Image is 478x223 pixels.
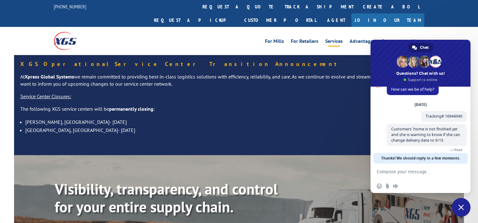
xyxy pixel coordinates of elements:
[25,73,74,80] strong: Xpress Global Systems
[381,153,460,164] span: Thanks! We should reply in a few moments.
[426,114,462,119] span: Tracking# 16944940
[351,13,424,27] a: Join Our Team
[20,105,458,118] p: The following XGS service centers will be :
[25,118,458,126] li: [PERSON_NAME], [GEOGRAPHIC_DATA]- [DATE]
[265,39,284,46] a: For Mills
[54,3,86,10] a: [PHONE_NUMBER]
[25,126,458,134] li: [GEOGRAPHIC_DATA], [GEOGRAPHIC_DATA]- [DATE]
[408,43,433,52] a: Chat
[321,13,351,27] a: Agent
[20,93,71,99] u: Service Center Closures:
[377,164,452,179] textarea: Compose your message...
[325,39,343,46] a: Services
[420,43,429,52] span: Chat
[20,61,458,67] h5: XGS Operational Service Center Transition Announcement
[291,39,318,46] a: For Retailers
[55,179,278,217] b: Visibility, transparency, and control for your entire supply chain.
[109,106,153,112] strong: permanently closing
[350,39,375,46] a: Advantages
[393,184,398,189] span: Audio message
[385,184,390,189] span: Send a file
[377,184,382,189] span: Insert an emoji
[391,87,434,92] span: How can we be of help?
[391,126,460,143] span: Customers' home is not finished yet and she is wanting to know if she can change delivery date to...
[415,103,427,107] div: [DATE]
[411,39,424,46] a: About
[149,13,240,27] a: Request a pickup
[20,73,458,93] p: At we remain committed to providing best-in-class logistics solutions with efficiency, reliabilit...
[240,13,321,27] a: Customer Portal
[454,148,462,152] span: Read
[382,39,404,46] a: Resources
[452,198,471,217] a: Close chat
